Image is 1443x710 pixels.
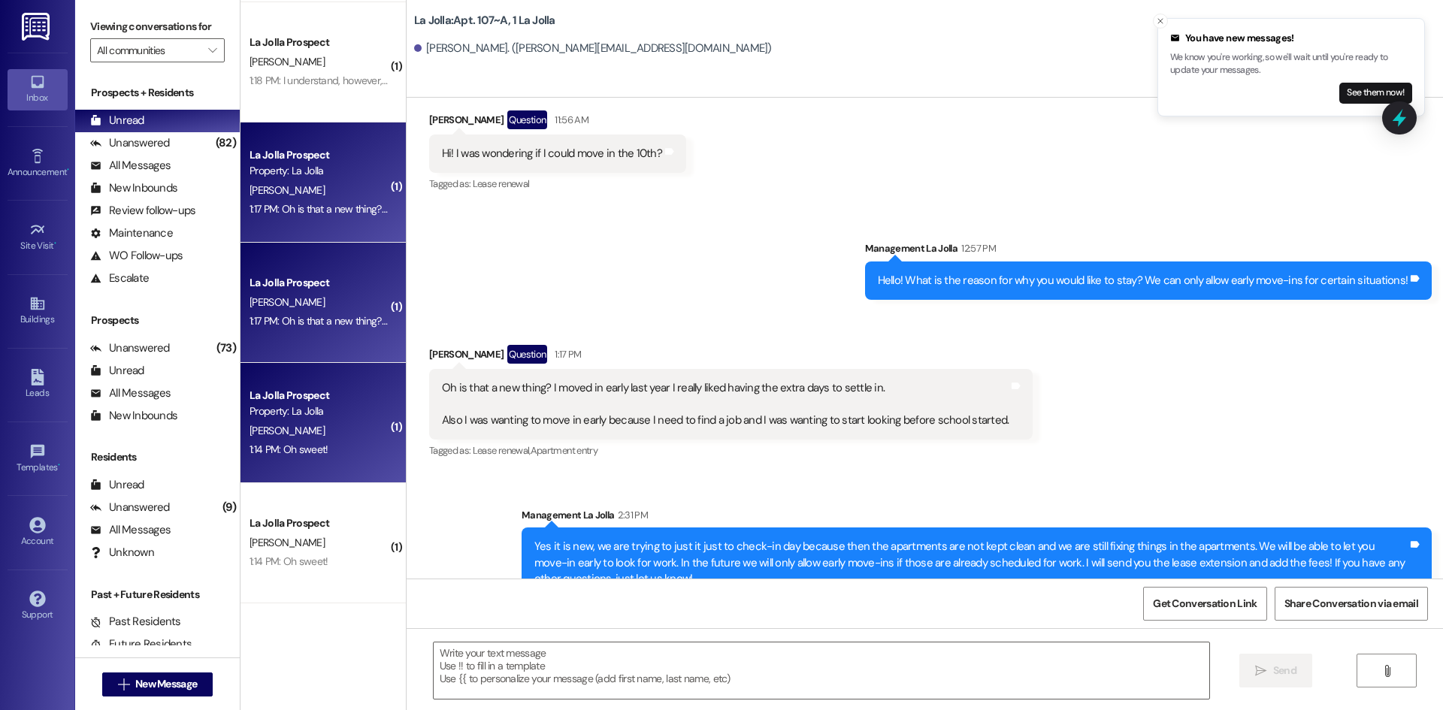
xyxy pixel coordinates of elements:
div: La Jolla Prospect [250,515,389,531]
div: Review follow-ups [90,203,195,219]
div: 1:14 PM: Oh sweet! [250,443,328,456]
span: [PERSON_NAME] [250,183,325,197]
div: Tagged as: [429,173,686,195]
div: 1:18 PM: I understand, however, I was under the impression of 1/3 of 405 has to be paid and that'... [250,74,1027,87]
span: [PERSON_NAME] [250,295,325,309]
div: La Jolla Prospect [250,35,389,50]
div: Unknown [90,545,154,560]
div: Oh is that a new thing? I moved in early last year I really liked having the extra days to settle... [442,380,1009,428]
span: • [58,460,60,470]
div: (82) [212,131,240,155]
div: 2:31 PM [614,507,647,523]
div: Unanswered [90,135,170,151]
div: Tagged as: [429,440,1033,461]
button: New Message [102,672,213,696]
button: Close toast [1153,14,1168,29]
div: (73) [213,337,240,360]
span: • [67,165,69,175]
div: Property: La Jolla [250,163,389,179]
div: Hi! I was wondering if I could move in the 10th? [442,146,662,162]
div: Past + Future Residents [75,587,240,603]
span: Lease renewal [473,177,530,190]
div: Escalate [90,270,149,286]
div: Management La Jolla [522,507,1432,528]
div: Unread [90,477,144,493]
div: Unanswered [90,500,170,515]
div: La Jolla Prospect [250,388,389,403]
div: All Messages [90,385,171,401]
label: Viewing conversations for [90,15,225,38]
div: Management La Jolla [865,240,1432,261]
button: Send [1239,654,1312,687]
input: All communities [97,38,201,62]
img: ResiDesk Logo [22,13,53,41]
div: 12:57 PM [957,240,996,256]
i:  [118,678,129,690]
div: La Jolla Prospect [250,275,389,291]
div: Question [507,110,547,129]
span: Apartment entry [531,444,597,457]
span: [PERSON_NAME] [250,424,325,437]
span: Get Conversation Link [1153,596,1257,612]
span: [PERSON_NAME] [250,55,325,68]
span: Send [1273,663,1296,678]
div: Property: La Jolla [250,403,389,419]
div: Unread [90,113,144,128]
a: Buildings [8,291,68,331]
span: Lease renewal , [473,444,531,457]
a: Templates • [8,439,68,479]
div: 1:17 PM: Oh is that a new thing? I moved in early last year I really liked having the extra days ... [250,314,1213,328]
div: Hello! What is the reason for why you would like to stay? We can only allow early move-ins for ce... [878,273,1408,289]
div: 1:17 PM: Oh is that a new thing? I moved in early last year I really liked having the extra days ... [250,202,1213,216]
button: Share Conversation via email [1275,587,1428,621]
div: 1:14 PM: Oh sweet! [250,554,328,568]
div: Unanswered [90,340,170,356]
div: [PERSON_NAME] [429,345,1033,369]
div: New Inbounds [90,180,177,196]
span: • [54,238,56,249]
a: Site Visit • [8,217,68,258]
div: You have new messages! [1170,31,1412,46]
span: [PERSON_NAME] [250,536,325,549]
div: [PERSON_NAME] [429,110,686,134]
a: Support [8,586,68,627]
div: Unread [90,363,144,379]
div: Yes it is new, we are trying to just it just to check-in day because then the apartments are not ... [534,539,1408,587]
div: WO Follow-ups [90,248,183,264]
a: Account [8,512,68,553]
div: All Messages [90,158,171,174]
div: 1:17 PM [551,346,581,362]
div: Residents [75,449,240,465]
i:  [1255,665,1266,677]
div: All Messages [90,522,171,538]
i:  [208,44,216,56]
div: Prospects + Residents [75,85,240,101]
div: Maintenance [90,225,173,241]
a: Inbox [8,69,68,110]
button: Get Conversation Link [1143,587,1266,621]
div: New Inbounds [90,408,177,424]
div: Question [507,345,547,364]
span: New Message [135,676,197,692]
div: La Jolla Prospect [250,147,389,163]
span: Share Conversation via email [1284,596,1418,612]
p: We know you're working, so we'll wait until you're ready to update your messages. [1170,51,1412,77]
b: La Jolla: Apt. 107~A, 1 La Jolla [414,13,555,29]
button: See them now! [1339,83,1412,104]
div: [PERSON_NAME]. ([PERSON_NAME][EMAIL_ADDRESS][DOMAIN_NAME]) [414,41,772,56]
i:  [1381,665,1393,677]
div: (9) [219,496,240,519]
div: 11:56 AM [551,112,588,128]
div: Future Residents [90,636,192,652]
div: Past Residents [90,614,181,630]
div: Prospects [75,313,240,328]
a: Leads [8,364,68,405]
